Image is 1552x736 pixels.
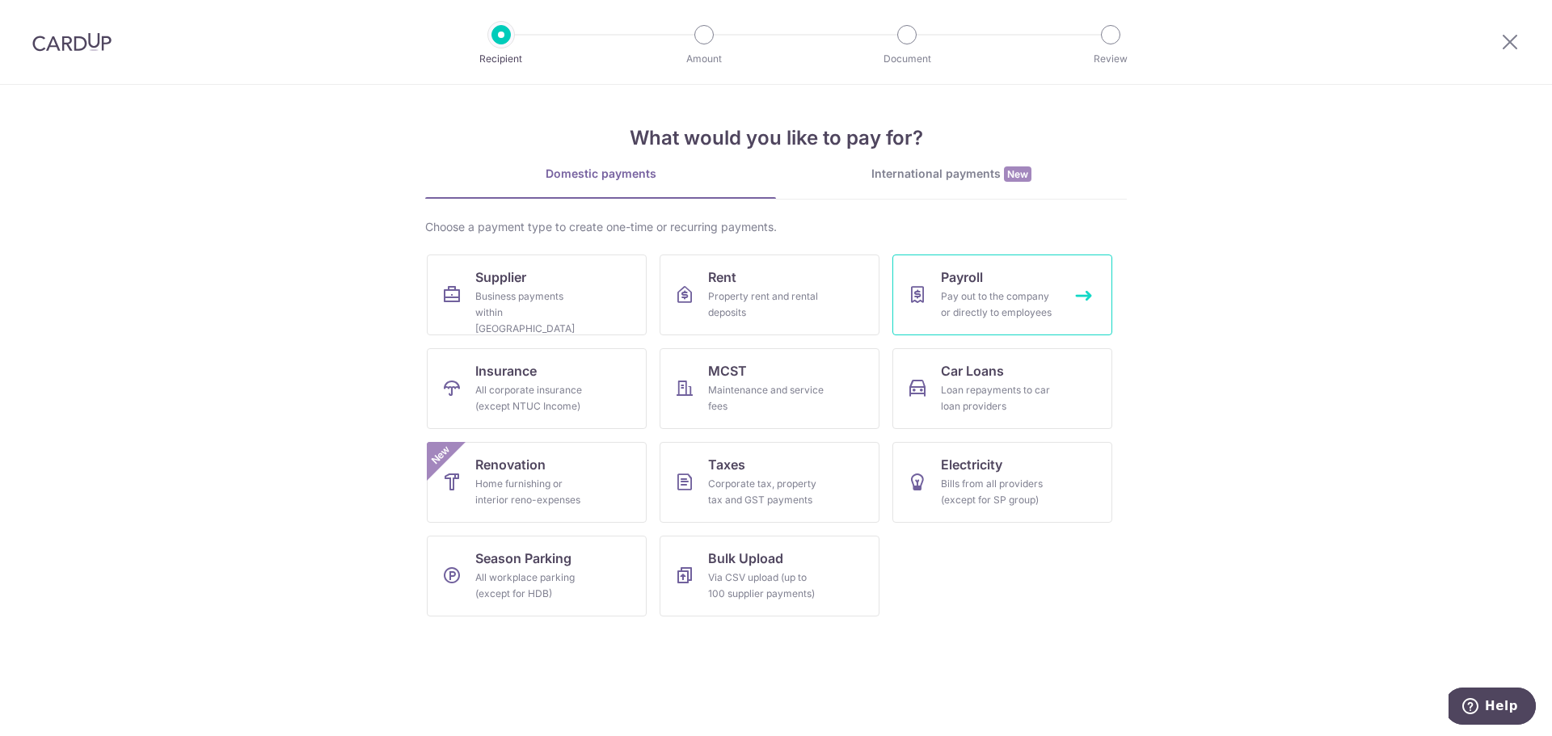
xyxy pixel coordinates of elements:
[475,267,526,287] span: Supplier
[892,348,1112,429] a: Car LoansLoan repayments to car loan providers
[892,254,1112,335] a: PayrollPay out to the company or directly to employees
[892,442,1112,523] a: ElectricityBills from all providers (except for SP group)
[428,442,454,469] span: New
[708,288,824,321] div: Property rent and rental deposits
[475,549,571,568] span: Season Parking
[475,476,592,508] div: Home furnishing or interior reno-expenses
[475,382,592,414] div: All corporate insurance (except NTUC Income)
[708,549,783,568] span: Bulk Upload
[941,476,1057,508] div: Bills from all providers (except for SP group)
[847,51,967,67] p: Document
[660,348,879,429] a: MCSTMaintenance and service fees
[708,267,736,287] span: Rent
[708,455,745,474] span: Taxes
[941,361,1004,381] span: Car Loans
[441,51,561,67] p: Recipient
[708,476,824,508] div: Corporate tax, property tax and GST payments
[1449,688,1536,728] iframe: Opens a widget where you can find more information
[427,442,647,523] a: RenovationHome furnishing or interior reno-expensesNew
[427,348,647,429] a: InsuranceAll corporate insurance (except NTUC Income)
[427,536,647,616] a: Season ParkingAll workplace parking (except for HDB)
[941,455,1002,474] span: Electricity
[425,219,1127,235] div: Choose a payment type to create one-time or recurring payments.
[941,288,1057,321] div: Pay out to the company or directly to employees
[941,267,983,287] span: Payroll
[660,536,879,616] a: Bulk UploadVia CSV upload (up to 100 supplier payments)
[425,124,1127,153] h4: What would you like to pay for?
[644,51,764,67] p: Amount
[475,570,592,602] div: All workplace parking (except for HDB)
[36,11,70,26] span: Help
[1004,166,1031,182] span: New
[32,32,112,52] img: CardUp
[475,288,592,337] div: Business payments within [GEOGRAPHIC_DATA]
[427,254,647,335] a: SupplierBusiness payments within [GEOGRAPHIC_DATA]
[1051,51,1170,67] p: Review
[425,166,776,182] div: Domestic payments
[776,166,1127,183] div: International payments
[660,442,879,523] a: TaxesCorporate tax, property tax and GST payments
[708,570,824,602] div: Via CSV upload (up to 100 supplier payments)
[941,382,1057,414] div: Loan repayments to car loan providers
[475,455,546,474] span: Renovation
[708,361,747,381] span: MCST
[708,382,824,414] div: Maintenance and service fees
[475,361,537,381] span: Insurance
[660,254,879,335] a: RentProperty rent and rental deposits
